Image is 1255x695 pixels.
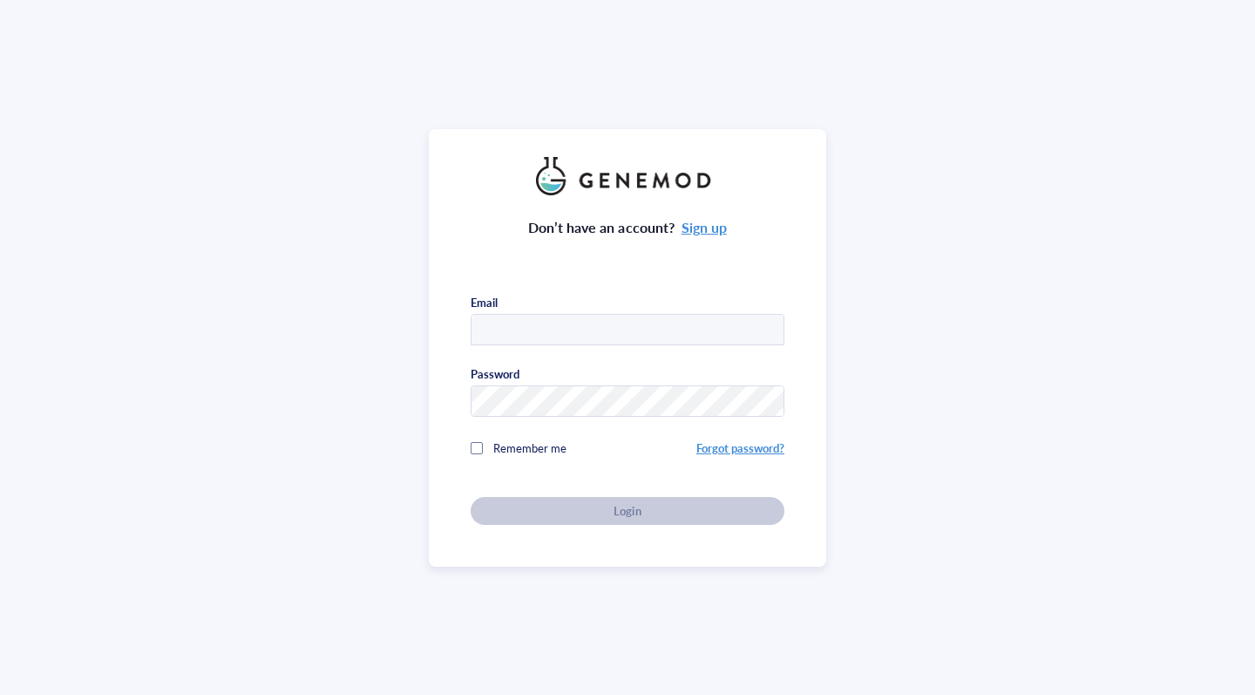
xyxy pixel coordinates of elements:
img: genemod_logo_light-BcqUzbGq.png [536,157,719,195]
div: Password [471,366,519,382]
div: Don’t have an account? [528,216,727,239]
div: Email [471,295,498,310]
a: Sign up [682,217,727,237]
a: Forgot password? [696,439,784,456]
span: Remember me [493,439,566,456]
